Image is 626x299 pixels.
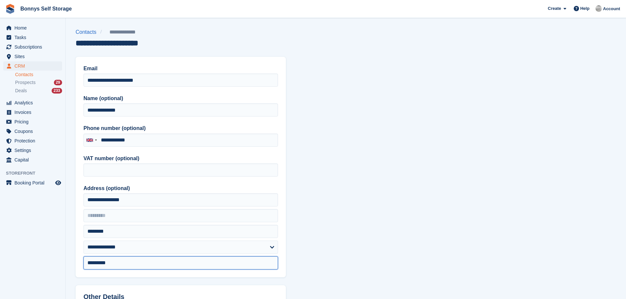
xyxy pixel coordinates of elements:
[3,23,62,32] a: menu
[14,127,54,136] span: Coupons
[15,88,27,94] span: Deals
[603,6,620,12] span: Account
[54,80,62,85] div: 29
[83,65,278,73] label: Email
[580,5,590,12] span: Help
[14,136,54,145] span: Protection
[76,28,100,36] a: Contacts
[548,5,561,12] span: Create
[14,178,54,187] span: Booking Portal
[3,42,62,52] a: menu
[14,98,54,107] span: Analytics
[14,52,54,61] span: Sites
[15,87,62,94] a: Deals 233
[15,72,62,78] a: Contacts
[15,79,62,86] a: Prospects 29
[14,61,54,71] span: CRM
[15,79,35,86] span: Prospects
[3,33,62,42] a: menu
[6,170,65,177] span: Storefront
[14,117,54,126] span: Pricing
[84,134,99,146] div: United Kingdom: +44
[83,184,278,192] label: Address (optional)
[83,155,278,162] label: VAT number (optional)
[3,61,62,71] a: menu
[18,3,74,14] a: Bonnys Self Storage
[3,117,62,126] a: menu
[3,127,62,136] a: menu
[14,146,54,155] span: Settings
[3,146,62,155] a: menu
[3,98,62,107] a: menu
[14,33,54,42] span: Tasks
[14,155,54,164] span: Capital
[14,108,54,117] span: Invoices
[3,155,62,164] a: menu
[595,5,602,12] img: James Bonny
[5,4,15,14] img: stora-icon-8386f47178a22dfd0bd8f6a31ec36ba5ce8667c1dd55bd0f319d3a0aa187defe.svg
[3,52,62,61] a: menu
[83,95,278,102] label: Name (optional)
[54,179,62,187] a: Preview store
[83,124,278,132] label: Phone number (optional)
[3,178,62,187] a: menu
[14,42,54,52] span: Subscriptions
[14,23,54,32] span: Home
[52,88,62,94] div: 233
[3,136,62,145] a: menu
[76,28,155,36] nav: breadcrumbs
[3,108,62,117] a: menu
